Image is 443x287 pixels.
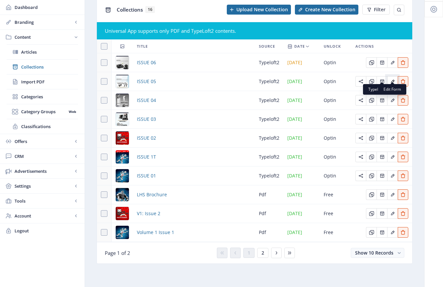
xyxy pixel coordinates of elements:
[105,27,404,34] div: Universal App supports only PDF and TypeLoft2 contents.
[255,204,283,223] td: pdf
[15,19,73,25] span: Branding
[377,229,387,235] a: Edit page
[21,78,78,85] span: Import PDF
[398,59,408,65] a: Edit page
[295,5,358,15] button: Create New Collection
[255,148,283,167] td: typeloft2
[383,87,401,92] span: Edit Form
[262,250,264,256] span: 2
[387,78,398,84] a: Edit page
[116,207,129,220] img: cover.jpg
[105,250,130,256] span: Page 1 of 2
[283,148,320,167] td: [DATE]
[283,204,320,223] td: [DATE]
[351,248,404,258] button: Show 10 Records
[255,72,283,91] td: typeloft2
[283,53,320,72] td: [DATE]
[255,223,283,242] td: pdf
[7,89,78,104] a: Categories
[366,78,377,84] a: Edit page
[377,97,387,103] a: Edit page
[398,78,408,84] a: Edit page
[320,110,351,129] td: Optin
[7,60,78,74] a: Collections
[137,172,156,180] a: ISSUE 01
[255,91,283,110] td: typeloft2
[7,45,78,59] a: Articles
[387,172,398,178] a: Edit page
[387,229,398,235] a: Edit page
[320,223,351,242] td: Free
[355,153,366,160] a: Edit page
[377,153,387,160] a: Edit page
[387,116,398,122] a: Edit page
[117,6,143,13] span: Collections
[320,72,351,91] td: Optin
[137,153,156,161] a: ISSUE 1T
[377,59,387,65] a: Edit page
[377,134,387,141] a: Edit page
[137,59,156,67] span: ISSUE 06
[15,34,73,40] span: Content
[398,116,408,122] a: Edit page
[15,213,73,219] span: Account
[398,210,408,216] a: Edit page
[366,59,377,65] a: Edit page
[355,97,366,103] a: Edit page
[355,78,366,84] a: Edit page
[7,74,78,89] a: Import PDF
[15,168,73,174] span: Advertisements
[324,42,341,50] span: Unlock
[7,119,78,134] a: Classifications
[116,150,129,164] img: d827f93c-2a50-4243-97e3-16e52986addd.png
[398,134,408,141] a: Edit page
[15,153,73,160] span: CRM
[145,6,155,13] span: 16
[377,116,387,122] a: Edit page
[137,228,174,236] span: Volume 1 Issue 1
[137,134,156,142] a: ISSUE 02
[291,5,358,15] a: New page
[255,129,283,148] td: typeloft2
[362,5,390,15] button: Filter
[137,115,156,123] span: ISSUE 03
[21,123,78,130] span: Classifications
[137,77,156,85] span: ISSUE 05
[21,64,78,70] span: Collections
[7,104,78,119] a: Category GroupsWeb
[283,72,320,91] td: [DATE]
[243,248,255,258] button: 1
[387,153,398,160] a: Edit page
[374,7,385,12] span: Filter
[15,183,73,189] span: Settings
[283,185,320,204] td: [DATE]
[387,191,398,197] a: Edit page
[66,108,78,115] nb-badge: Web
[137,191,167,199] a: LHS Brochure
[387,134,398,141] a: Edit page
[366,153,377,160] a: Edit page
[294,42,305,50] span: Date
[366,191,377,197] a: Edit page
[21,49,78,55] span: Articles
[283,129,320,148] td: [DATE]
[377,210,387,216] a: Edit page
[137,96,156,104] span: ISSUE 04
[377,78,387,84] a: Edit page
[398,229,408,235] a: Edit page
[255,185,283,204] td: pdf
[366,229,377,235] a: Edit page
[377,191,387,197] a: Edit page
[116,169,129,182] img: 7100c5e7-052b-4da5-813a-78802b728393.png
[248,250,250,256] span: 1
[320,91,351,110] td: Optin
[355,250,393,256] span: Show 10 Records
[366,134,377,141] a: Edit page
[15,227,79,234] span: Logout
[236,7,288,12] span: Upload New Collection
[255,110,283,129] td: typeloft2
[227,5,291,15] button: Upload New Collection
[398,172,408,178] a: Edit page
[320,167,351,185] td: Optin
